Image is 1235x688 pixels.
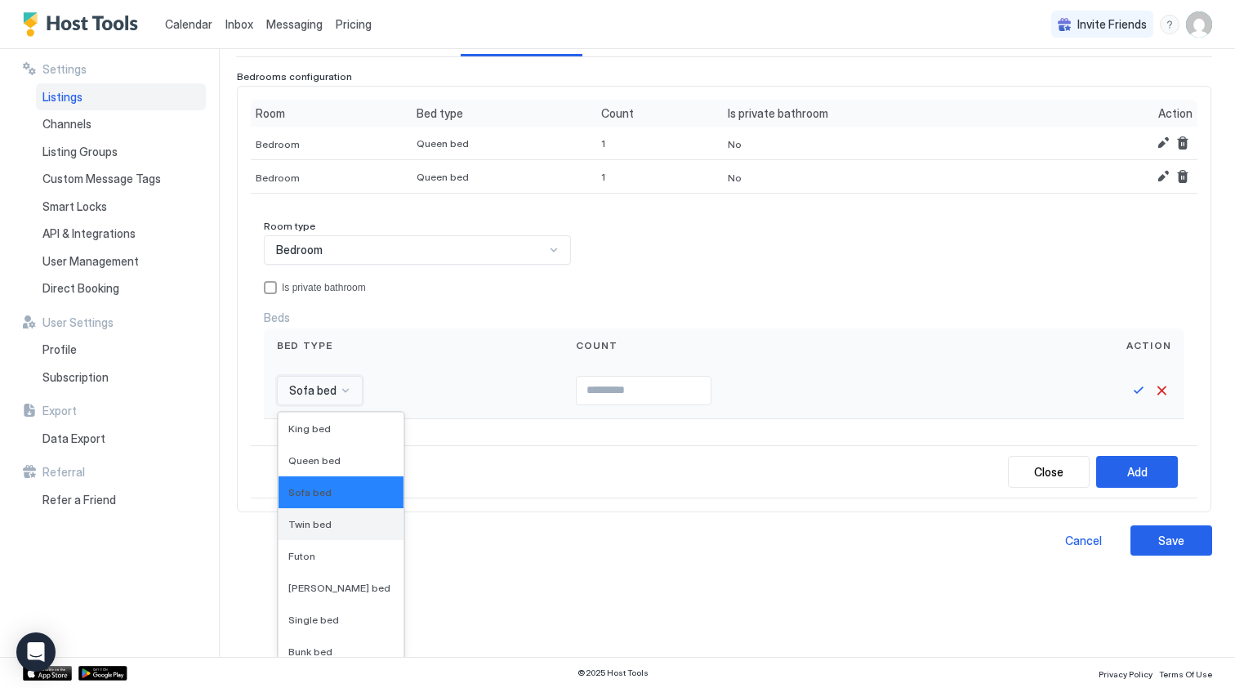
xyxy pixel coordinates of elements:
a: Host Tools Logo [23,12,145,37]
button: Cancel [1042,525,1124,556]
span: API & Integrations [42,226,136,241]
span: Bed type [277,338,333,353]
a: API & Integrations [36,220,206,248]
div: Add [1127,463,1148,480]
span: Profile [42,342,77,357]
a: Terms Of Use [1159,664,1212,681]
span: No [728,138,742,150]
a: Listings [36,83,206,111]
span: [PERSON_NAME] bed [288,582,390,594]
span: © 2025 Host Tools [577,668,649,678]
span: Inbox [225,17,253,31]
span: Channels [42,117,91,132]
button: Close [1008,456,1090,488]
span: Subscription [42,370,109,385]
span: Bedroom [276,243,323,257]
button: Remove [1173,133,1193,153]
a: Smart Locks [36,193,206,221]
a: Profile [36,336,206,364]
span: Sofa bed [289,383,337,398]
span: Queen bed [417,137,469,150]
span: Export [42,404,77,418]
button: Save [1130,525,1212,556]
span: Bunk bed [288,646,332,658]
a: Listing Groups [36,138,206,166]
div: Is private bathroom [282,282,366,293]
span: Bed type [417,106,463,121]
span: No [728,172,742,184]
span: Count [601,106,634,121]
span: Direct Booking [42,281,119,296]
span: King bed [288,422,331,435]
div: Save [1158,532,1184,549]
a: Inbox [225,16,253,33]
span: 1 [601,137,605,150]
span: Action [1126,338,1171,353]
span: Smart Locks [42,199,107,214]
a: App Store [23,666,72,681]
a: Data Export [36,425,206,453]
button: Add [1096,456,1178,488]
a: Google Play Store [78,666,127,681]
span: Custom Message Tags [42,172,161,186]
span: Room [256,106,285,121]
span: Calendar [165,17,212,31]
input: Input Field [577,377,711,404]
span: Data Export [42,431,105,446]
span: Listing Groups [42,145,118,159]
span: Privacy Policy [1099,669,1153,679]
span: Queen bed [288,454,341,467]
span: Room type [264,220,315,232]
a: Direct Booking [36,275,206,302]
div: privateBathroom [264,281,1184,294]
div: Close [1034,463,1063,480]
button: Save [1129,381,1148,400]
div: User profile [1186,11,1212,38]
span: Messaging [266,17,323,31]
span: Bedroom [256,138,300,150]
span: User Management [42,254,139,269]
span: Pricing [336,17,372,32]
a: User Management [36,248,206,275]
button: Edit [1153,167,1173,186]
span: Sofa bed [288,486,332,498]
span: Referral [42,465,85,480]
span: Bedrooms configuration [237,70,352,83]
a: Calendar [165,16,212,33]
a: Channels [36,110,206,138]
span: Twin bed [288,518,332,530]
a: Messaging [266,16,323,33]
span: Listings [42,90,82,105]
span: Single bed [288,614,339,626]
span: Action [1158,106,1193,121]
a: Refer a Friend [36,486,206,514]
span: Count [576,338,618,353]
div: Open Intercom Messenger [16,632,56,672]
span: Settings [42,62,87,77]
span: Queen bed [417,171,469,183]
div: menu [1160,15,1179,34]
span: Refer a Friend [42,493,116,507]
div: Cancel [1065,532,1102,549]
span: Futon [288,550,315,562]
button: Remove [1173,167,1193,186]
span: User Settings [42,315,114,330]
button: Cancel [1152,381,1171,400]
a: Privacy Policy [1099,664,1153,681]
span: Bedroom [256,172,300,184]
a: Subscription [36,364,206,391]
span: 1 [601,171,605,183]
span: Invite Friends [1077,17,1147,32]
button: Edit [1153,133,1173,153]
span: Is private bathroom [728,106,828,121]
a: Custom Message Tags [36,165,206,193]
span: Beds [264,310,290,325]
span: Terms Of Use [1159,669,1212,679]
